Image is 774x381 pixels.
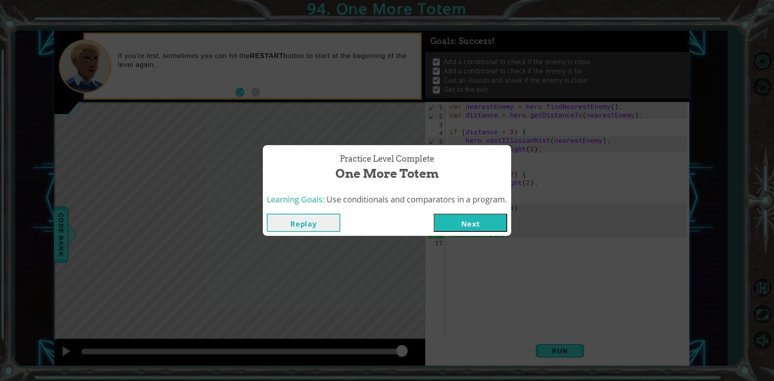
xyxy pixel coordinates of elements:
[434,214,507,232] button: Next
[335,165,439,182] span: One More Totem
[340,153,434,165] span: Practice Level Complete
[267,194,325,205] span: Learning Goals:
[267,214,340,232] button: Replay
[327,194,507,205] span: Use conditionals and comparators in a program.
